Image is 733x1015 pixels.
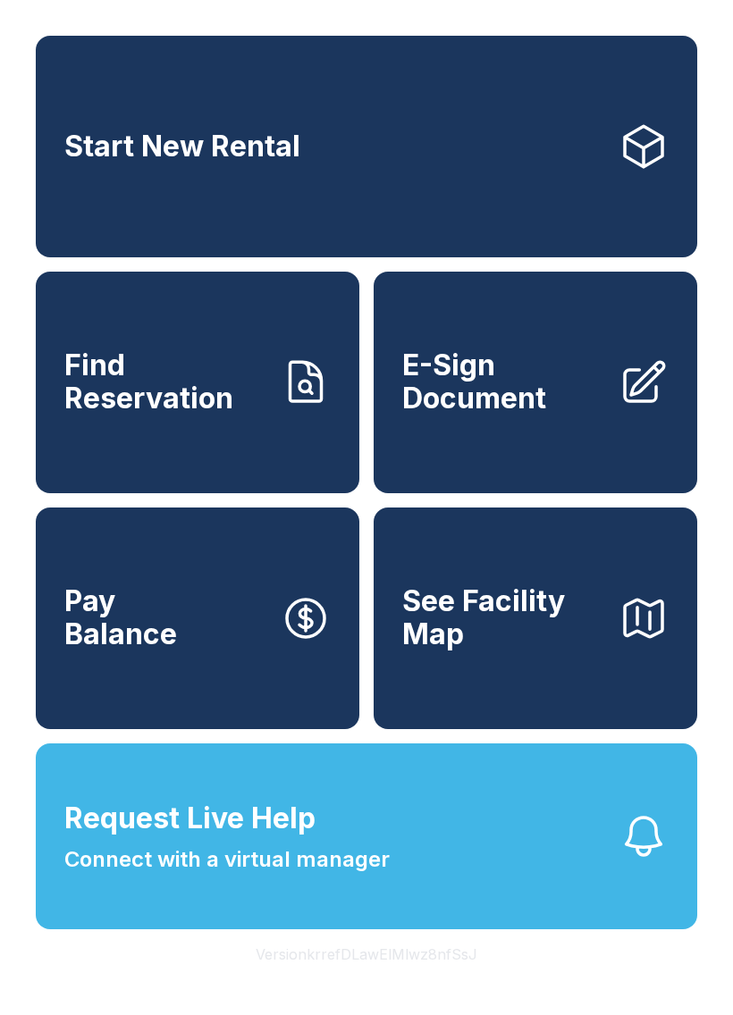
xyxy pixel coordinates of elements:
a: Start New Rental [36,36,697,257]
span: E-Sign Document [402,349,604,415]
button: See Facility Map [374,507,697,729]
span: Connect with a virtual manager [64,843,390,876]
a: E-Sign Document [374,272,697,493]
button: VersionkrrefDLawElMlwz8nfSsJ [241,929,492,979]
span: Start New Rental [64,130,300,164]
span: Request Live Help [64,797,316,840]
span: Pay Balance [64,585,177,650]
a: Find Reservation [36,272,359,493]
button: Request Live HelpConnect with a virtual manager [36,743,697,929]
span: Find Reservation [64,349,266,415]
button: PayBalance [36,507,359,729]
span: See Facility Map [402,585,604,650]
